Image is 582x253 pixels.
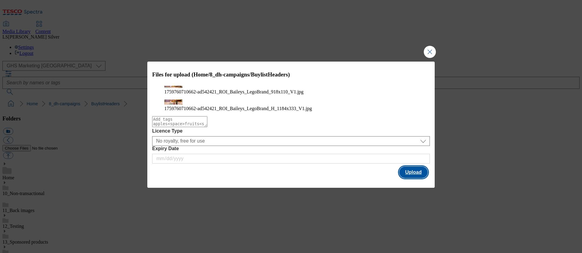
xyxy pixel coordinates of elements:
img: preview [164,100,182,105]
button: Close Modal [424,46,436,58]
figcaption: 1759760710662-ad542421_ROI_Baileys_LegoBrand_H_1184x333_V1.jpg [164,106,418,111]
div: Modal [147,62,435,188]
figcaption: 1759760710662-ad542421_ROI_Baileys_LegoBrand_918x110_V1.jpg [164,89,418,95]
label: Licence Type [152,128,430,134]
button: Upload [399,167,428,178]
img: preview [164,86,182,88]
label: Expiry Date [152,146,430,151]
h3: Files for upload (Home/8_dh-campaigns/BuylistHeaders) [152,71,430,78]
